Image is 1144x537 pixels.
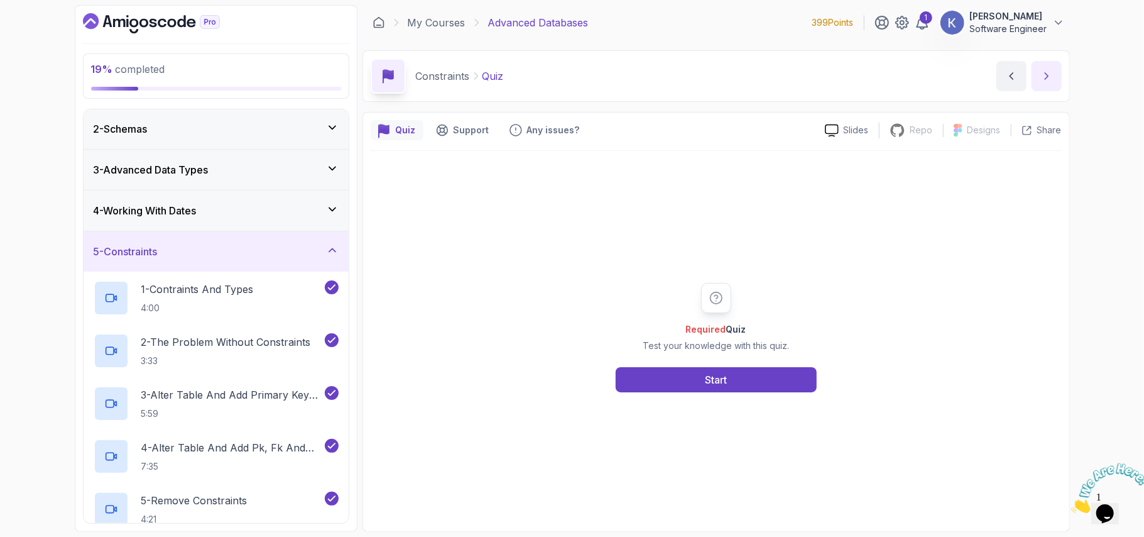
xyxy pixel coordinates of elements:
[91,63,113,75] span: 19 %
[91,63,165,75] span: completed
[396,124,416,136] p: Quiz
[141,355,311,367] p: 3:33
[141,302,254,314] p: 4:00
[94,244,158,259] h3: 5 - Constraints
[94,333,339,368] button: 2-The Problem Without Constraints3:33
[141,493,248,508] p: 5 - Remove Constraints
[94,203,197,218] h3: 4 - Working With Dates
[371,120,423,140] button: quiz button
[141,335,311,350] p: 2 - The Problem Without Constraints
[643,323,789,336] h2: Quiz
[643,340,789,352] p: Test your knowledge with this quiz.
[967,124,1001,136] p: Designs
[84,231,349,272] button: 5-Constraints
[141,440,322,455] p: 4 - Alter Table And Add Pk, Fk And Check Constraints
[970,10,1047,23] p: [PERSON_NAME]
[488,15,589,30] p: Advanced Databases
[94,386,339,421] button: 3-Alter Table And Add Primary Key Connstraint5:59
[141,282,254,297] p: 1 - Contraints And Types
[940,11,964,35] img: user profile image
[94,280,339,316] button: 1-Contraints And Types4:00
[416,69,470,84] p: Constraints
[94,492,339,527] button: 5-Remove Constraints4:21
[141,460,322,473] p: 7:35
[1011,124,1062,136] button: Share
[94,162,209,177] h3: 3 - Advanced Data Types
[996,61,1027,91] button: previous content
[970,23,1047,35] p: Software Engineer
[920,11,932,24] div: 1
[141,513,248,526] p: 4:21
[1032,61,1062,91] button: next content
[373,16,385,29] a: Dashboard
[141,407,322,420] p: 5:59
[482,69,504,84] p: Quiz
[84,191,349,231] button: 4-Working With Dates
[527,124,580,136] p: Any issues?
[83,13,249,33] a: Dashboard
[844,124,869,136] p: Slides
[84,109,349,149] button: 2-Schemas
[454,124,489,136] p: Support
[502,120,587,140] button: Feedback button
[940,10,1065,35] button: user profile image[PERSON_NAME]Software Engineer
[815,124,879,137] a: Slides
[5,5,10,16] span: 1
[812,16,854,29] p: 399 Points
[94,121,148,136] h3: 2 - Schemas
[705,372,727,387] div: Start
[94,439,339,474] button: 4-Alter Table And Add Pk, Fk And Check Constraints7:35
[1066,458,1144,518] iframe: chat widget
[1037,124,1062,136] p: Share
[5,5,83,55] img: Chat attention grabber
[141,387,322,402] p: 3 - Alter Table And Add Primary Key Connstraint
[428,120,497,140] button: Support button
[408,15,466,30] a: My Courses
[686,324,726,335] span: Required
[616,367,817,392] button: Start
[910,124,933,136] p: Repo
[915,15,930,30] a: 1
[84,150,349,190] button: 3-Advanced Data Types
